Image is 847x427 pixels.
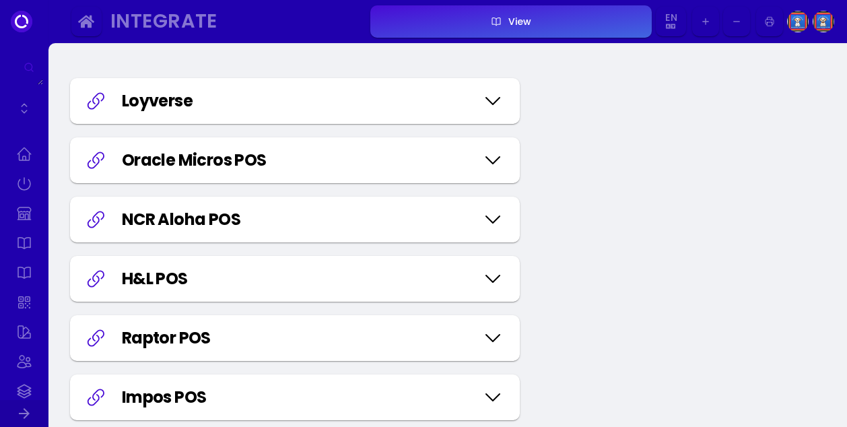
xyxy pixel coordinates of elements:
button: View [370,5,652,38]
div: H&L POS [122,267,475,291]
div: Impos POS [122,385,475,409]
div: Oracle Micros POS [122,148,475,172]
div: Loyverse [122,89,475,113]
div: View [502,17,531,26]
div: Raptor POS [122,326,475,350]
img: Image [813,11,834,32]
button: Integrate [105,7,366,37]
div: NCR Aloha POS [122,207,475,232]
img: Image [787,11,809,32]
div: Integrate [110,13,353,29]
